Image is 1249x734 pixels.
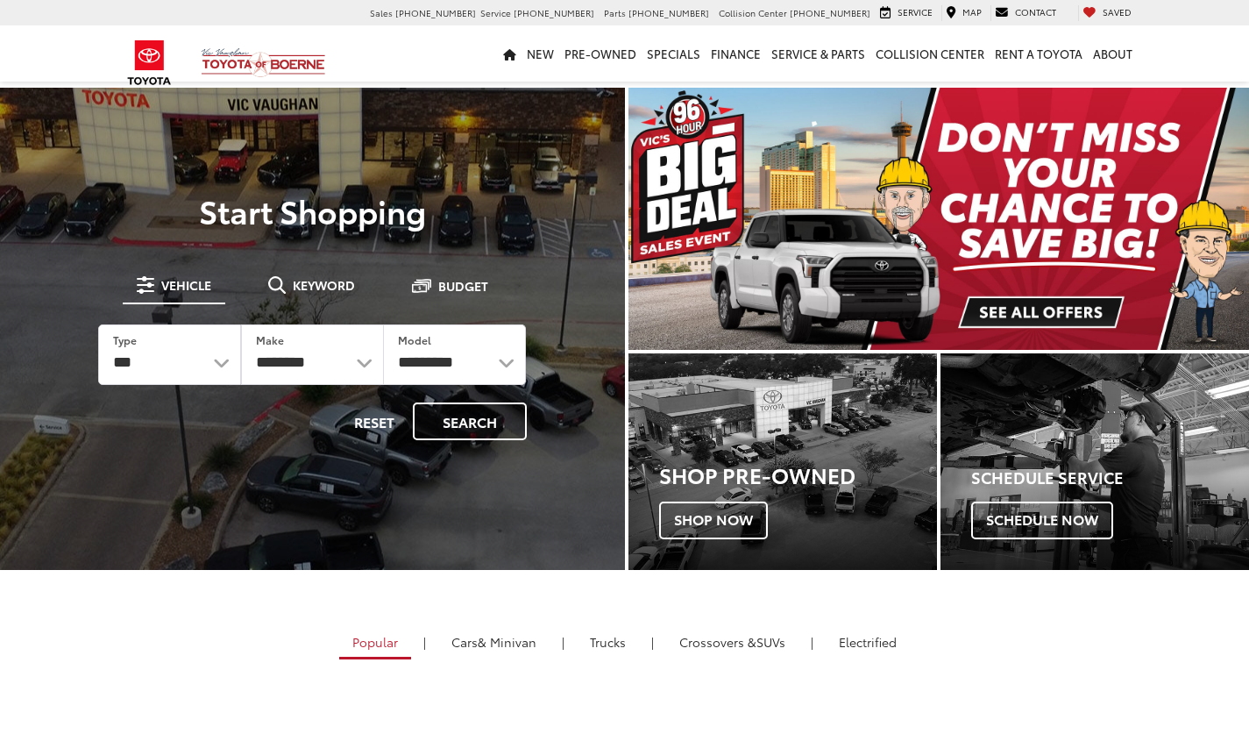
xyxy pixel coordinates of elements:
a: Schedule Service Schedule Now [940,353,1249,570]
h3: Shop Pre-Owned [659,463,937,486]
span: Contact [1015,5,1056,18]
span: Schedule Now [971,502,1113,538]
li: | [806,633,818,651]
li: | [647,633,658,651]
a: Finance [706,25,766,82]
a: Home [498,25,522,82]
a: Popular [339,627,411,659]
span: Sales [370,6,393,19]
a: Service & Parts: Opens in a new tab [766,25,870,82]
span: Parts [604,6,626,19]
span: Collision Center [719,6,787,19]
a: Pre-Owned [559,25,642,82]
label: Make [256,332,284,347]
a: SUVs [666,627,798,657]
button: Reset [339,403,409,440]
span: Saved [1103,5,1132,18]
span: [PHONE_NUMBER] [514,6,594,19]
span: [PHONE_NUMBER] [628,6,709,19]
span: Crossovers & [679,633,756,651]
span: Map [962,5,982,18]
li: | [557,633,569,651]
a: Specials [642,25,706,82]
img: Vic Vaughan Toyota of Boerne [201,47,326,78]
div: Toyota [940,353,1249,570]
a: Contact [990,5,1061,21]
p: Start Shopping [74,193,551,228]
a: Service [876,5,937,21]
a: Cars [438,627,550,657]
a: New [522,25,559,82]
span: Vehicle [161,279,211,291]
span: [PHONE_NUMBER] [395,6,476,19]
span: Keyword [293,279,355,291]
a: About [1088,25,1138,82]
a: My Saved Vehicles [1078,5,1136,21]
a: Electrified [826,627,910,657]
li: | [419,633,430,651]
h4: Schedule Service [971,469,1249,487]
span: Budget [438,280,488,292]
button: Search [413,403,527,440]
span: [PHONE_NUMBER] [790,6,870,19]
span: & Minivan [478,633,536,651]
span: Service [480,6,511,19]
label: Type [113,332,137,347]
span: Service [898,5,933,18]
img: Toyota [117,34,182,91]
a: Collision Center [870,25,990,82]
a: Shop Pre-Owned Shop Now [628,353,937,570]
a: Rent a Toyota [990,25,1088,82]
label: Model [398,332,431,347]
span: Shop Now [659,502,768,538]
a: Map [941,5,986,21]
a: Trucks [577,627,639,657]
div: Toyota [628,353,937,570]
